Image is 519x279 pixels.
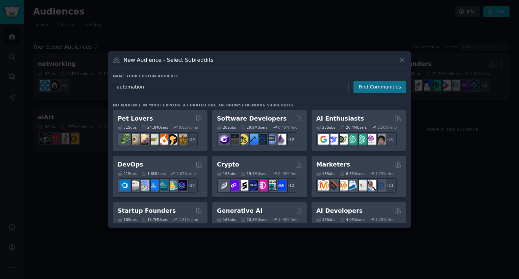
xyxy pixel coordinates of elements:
[316,115,364,123] h2: AI Enthusiasts
[257,134,267,145] img: reactnative
[120,134,130,145] img: herpetology
[375,180,386,191] img: OnlineMarketing
[139,134,149,145] img: leopardgeckos
[184,178,198,193] div: + 14
[120,180,130,191] img: azuredevops
[118,207,176,215] h2: Startup Founders
[217,171,236,176] div: 19 Sub s
[113,103,295,107] div: No audience in mind? Explore a curated one, or browse .
[238,180,248,191] img: ethstaker
[118,217,137,222] div: 16 Sub s
[278,125,297,130] div: 0.45 % /mo
[347,180,357,191] img: Emailmarketing
[375,171,395,176] div: 1.23 % /mo
[328,134,338,145] img: DeepSeek
[377,125,397,130] div: 2.50 % /mo
[278,217,297,222] div: 1.46 % /mo
[366,134,376,145] img: OpenAIDev
[141,125,168,130] div: 24.3M Users
[113,81,349,93] input: Pick a short name, like "Digital Marketers" or "Movie-Goers"
[340,217,365,222] div: 4.0M Users
[157,180,168,191] img: platformengineering
[219,134,229,145] img: csharp
[177,171,196,176] div: 2.07 % /mo
[118,171,137,176] div: 21 Sub s
[276,134,286,145] img: elixir
[266,134,277,145] img: AskComputerScience
[148,180,158,191] img: DevOpsLinks
[217,115,287,123] h2: Software Developers
[375,217,395,222] div: 3.25 % /mo
[219,180,229,191] img: ethfinance
[241,125,267,130] div: 29.9M Users
[283,132,297,146] div: + 19
[141,217,168,222] div: 13.7M Users
[184,132,198,146] div: + 24
[179,125,198,130] div: 0.82 % /mo
[179,217,198,222] div: 1.51 % /mo
[276,180,286,191] img: defi_
[257,180,267,191] img: defiblockchain
[217,125,236,130] div: 26 Sub s
[356,134,367,145] img: chatgpt_prompts_
[353,81,406,93] button: Find Communities
[337,134,348,145] img: AItoolsCatalog
[340,171,365,176] div: 6.5M Users
[129,180,140,191] img: AWS_Certified_Experts
[118,115,153,123] h2: Pet Lovers
[167,180,177,191] img: aws_cdk
[382,178,397,193] div: + 11
[118,125,137,130] div: 31 Sub s
[141,171,166,176] div: 1.6M Users
[318,134,329,145] img: GoogleGeminiAI
[328,180,338,191] img: bigseo
[366,180,376,191] img: MarketingResearch
[316,160,350,169] h2: Marketers
[266,180,277,191] img: CryptoNews
[241,217,267,222] div: 20.3M Users
[217,217,236,222] div: 16 Sub s
[347,134,357,145] img: chatgpt_promptDesign
[157,134,168,145] img: cockatiel
[228,180,239,191] img: 0xPolygon
[382,132,397,146] div: + 18
[316,217,335,222] div: 15 Sub s
[217,160,239,169] h2: Crypto
[176,180,187,191] img: PlatformEngineers
[375,134,386,145] img: ArtificalIntelligence
[278,171,297,176] div: 0.48 % /mo
[316,171,335,176] div: 18 Sub s
[167,134,177,145] img: PetAdvice
[148,134,158,145] img: turtle
[118,160,143,169] h2: DevOps
[113,74,406,78] h3: Name your custom audience
[337,180,348,191] img: AskMarketing
[247,180,258,191] img: web3
[356,180,367,191] img: googleads
[228,134,239,145] img: software
[244,103,293,107] a: trending subreddits
[238,134,248,145] img: learnjavascript
[318,180,329,191] img: content_marketing
[124,56,214,64] h3: New Audience - Select Subreddits
[340,125,367,130] div: 20.4M Users
[139,180,149,191] img: Docker_DevOps
[217,207,263,215] h2: Generative AI
[129,134,140,145] img: ballpython
[316,207,363,215] h2: AI Developers
[176,134,187,145] img: dogbreed
[247,134,258,145] img: iOSProgramming
[241,171,267,176] div: 19.1M Users
[283,178,297,193] div: + 12
[316,125,335,130] div: 25 Sub s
